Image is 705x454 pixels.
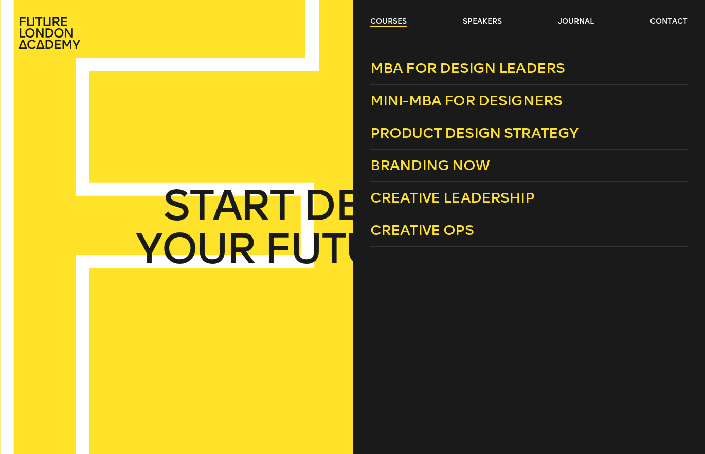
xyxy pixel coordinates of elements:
span: Mini-MBA for Designers [370,92,563,109]
a: courses [370,16,407,27]
span: MBA for Design Leaders [370,60,565,77]
a: MBA for Design Leaders [370,52,688,85]
a: Creative Ops [370,214,688,247]
a: Branding Now [370,150,688,182]
span: Creative Leadership [370,189,534,206]
a: speakers [463,16,502,27]
a: journal [558,16,594,27]
span: Branding Now [370,157,490,174]
a: contact [650,16,688,27]
span: Creative Ops [370,222,474,239]
a: Product Design Strategy [370,117,688,150]
span: Product Design Strategy [370,124,579,141]
a: Creative Leadership [370,182,688,214]
a: Mini-MBA for Designers [370,85,688,117]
